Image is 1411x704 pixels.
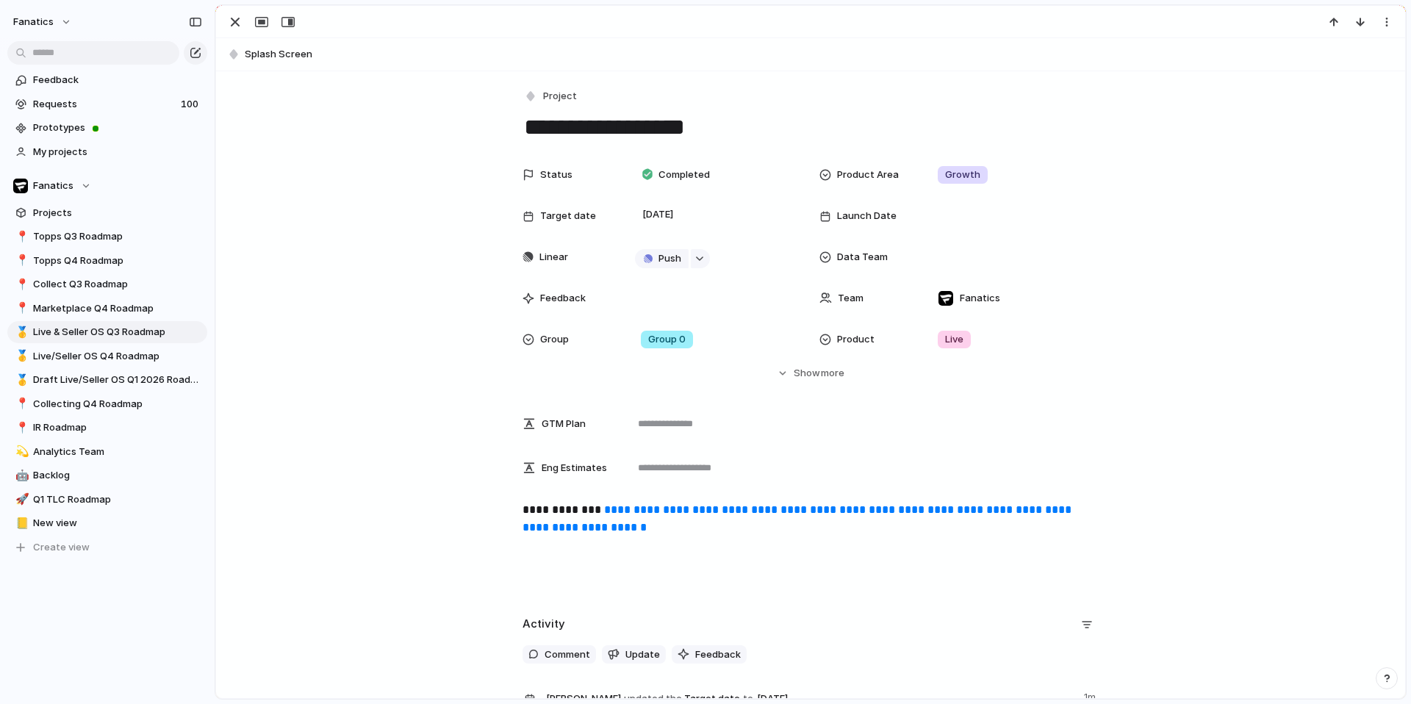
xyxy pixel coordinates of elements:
span: Splash Screen [245,47,1399,62]
a: Requests100 [7,93,207,115]
a: 📍Marketplace Q4 Roadmap [7,298,207,320]
span: Growth [945,168,980,182]
button: 🥇 [13,373,28,387]
div: 🤖 [15,467,26,484]
button: Project [521,86,581,107]
span: [DATE] [639,206,678,223]
a: 📒New view [7,512,207,534]
span: Comment [545,647,590,662]
button: Push [635,249,689,268]
span: Fanatics [960,291,1000,306]
button: fanatics [7,10,79,34]
button: 📍 [13,254,28,268]
span: Marketplace Q4 Roadmap [33,301,202,316]
a: 🥇Draft Live/Seller OS Q1 2026 Roadmap [7,369,207,391]
span: Projects [33,206,202,220]
div: 🥇 [15,348,26,364]
span: My projects [33,145,202,159]
span: Status [540,168,572,182]
span: Topps Q4 Roadmap [33,254,202,268]
span: Launch Date [837,209,897,223]
span: Project [543,89,577,104]
span: Live/Seller OS Q4 Roadmap [33,349,202,364]
button: Update [602,645,666,664]
a: Feedback [7,69,207,91]
div: 🥇 [15,324,26,341]
button: 📍 [13,420,28,435]
a: 🤖Backlog [7,464,207,486]
div: 🚀 [15,491,26,508]
span: Push [658,251,681,266]
button: 🤖 [13,468,28,483]
span: Collecting Q4 Roadmap [33,397,202,412]
span: Show [794,366,820,381]
span: Feedback [540,291,586,306]
span: Group 0 [648,332,686,347]
button: Splash Screen [223,43,1399,66]
div: 📍 [15,276,26,293]
a: 📍Collecting Q4 Roadmap [7,393,207,415]
div: 📒 [15,515,26,532]
span: Product [837,332,875,347]
div: 💫 [15,443,26,460]
button: 🚀 [13,492,28,507]
button: 📍 [13,277,28,292]
div: 💫Analytics Team [7,441,207,463]
button: 💫 [13,445,28,459]
span: Prototypes [33,121,202,135]
span: Draft Live/Seller OS Q1 2026 Roadmap [33,373,202,387]
a: 🥇Live & Seller OS Q3 Roadmap [7,321,207,343]
span: Target date [540,209,596,223]
span: fanatics [13,15,54,29]
span: Q1 TLC Roadmap [33,492,202,507]
button: Create view [7,536,207,558]
a: Prototypes [7,117,207,139]
a: 🚀Q1 TLC Roadmap [7,489,207,511]
button: 🥇 [13,349,28,364]
span: Team [838,291,864,306]
a: My projects [7,141,207,163]
span: Requests [33,97,176,112]
div: 📍 [15,300,26,317]
div: 🥇 [15,372,26,389]
div: 📍 [15,420,26,437]
a: Projects [7,202,207,224]
span: 100 [181,97,201,112]
a: 📍Topps Q4 Roadmap [7,250,207,272]
a: 📍Collect Q3 Roadmap [7,273,207,295]
span: Feedback [33,73,202,87]
span: Backlog [33,468,202,483]
span: Analytics Team [33,445,202,459]
span: Eng Estimates [542,461,607,475]
span: Live [945,332,963,347]
a: 🥇Live/Seller OS Q4 Roadmap [7,345,207,367]
span: Completed [658,168,710,182]
span: Feedback [695,647,741,662]
h2: Activity [523,616,565,633]
span: Linear [539,250,568,265]
button: 📍 [13,301,28,316]
span: Live & Seller OS Q3 Roadmap [33,325,202,340]
button: 📒 [13,516,28,531]
span: Data Team [837,250,888,265]
div: 📍 [15,395,26,412]
button: Showmore [523,360,1099,387]
a: 📍Topps Q3 Roadmap [7,226,207,248]
button: 📍 [13,229,28,244]
span: Product Area [837,168,899,182]
div: 📍 [15,229,26,245]
span: Collect Q3 Roadmap [33,277,202,292]
a: 📍IR Roadmap [7,417,207,439]
span: Topps Q3 Roadmap [33,229,202,244]
span: Create view [33,540,90,555]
